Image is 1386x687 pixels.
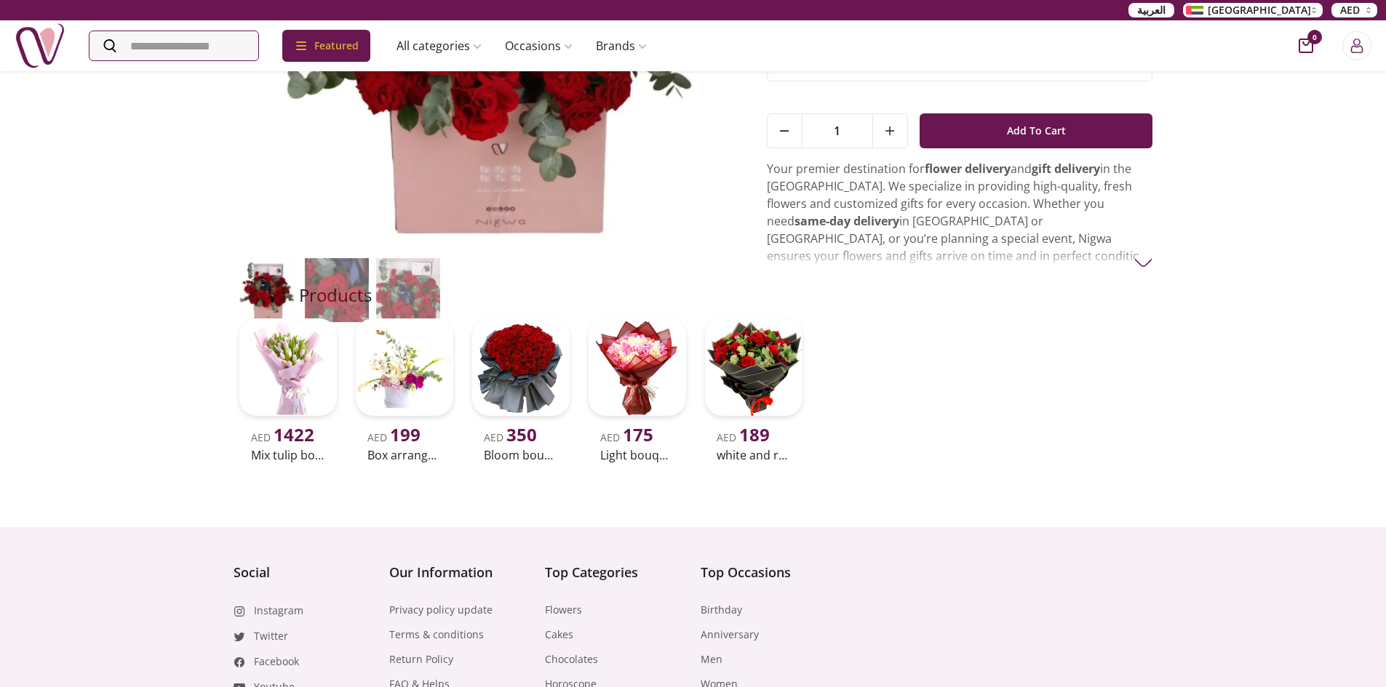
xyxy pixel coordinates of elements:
a: Cakes [545,627,573,642]
a: Facebook [254,654,299,669]
div: Featured [282,30,370,62]
p: Your premier destination for and in the [GEOGRAPHIC_DATA]. We specialize in providing high-qualit... [767,160,1153,352]
a: All categories [385,31,493,60]
a: Terms & conditions [389,627,484,642]
h4: Top Categories [545,562,686,582]
img: uae-gifts-Light Bouquet [589,318,686,416]
img: uae-gifts-Box arrangement of calla lily [356,318,453,416]
a: uae-gifts-white and red rose boqueAED 189white and red [PERSON_NAME] [699,313,808,467]
h4: Top Occasions [701,562,842,582]
span: Add To Cart [1007,118,1066,144]
h2: white and red [PERSON_NAME] [717,446,791,464]
h4: Social [234,562,375,582]
a: Occasions [493,31,584,60]
span: AED [1340,3,1360,17]
span: AED [251,430,314,444]
img: Nigwa Flowers Gift style2 [234,258,298,322]
img: Nigwa Flowers Gift style2 [376,258,440,322]
span: AED [600,430,653,444]
a: Brands [584,31,658,60]
h2: Bloom bouquet [484,446,558,464]
img: uae-gifts-Bloom Bouquet [472,318,570,416]
span: العربية [1137,3,1166,17]
span: 199 [390,422,421,446]
img: uae-gifts-white and red rose boque [705,318,802,416]
input: Search [89,31,258,60]
h2: Light bouquet [600,446,674,464]
a: uae-gifts-Bloom BouquetAED 350Bloom bouquet [466,313,575,467]
a: uae-gifts-Mix tulip bouquetAED 1422Mix tulip bouquet [234,313,343,467]
span: 189 [739,422,770,446]
span: 350 [506,422,537,446]
a: Return Policy [389,652,453,667]
strong: gift delivery [1032,161,1100,177]
a: uae-gifts-Light BouquetAED 175Light bouquet [583,313,692,467]
a: Flowers [545,603,582,617]
button: AED [1331,3,1377,17]
a: uae-gifts-Box arrangement of calla lilyAED 199Box arrangement of [PERSON_NAME] [350,313,459,467]
a: Birthday [701,603,742,617]
h4: Our Information [389,562,530,582]
strong: flower delivery [925,161,1011,177]
button: Add To Cart [920,113,1153,148]
img: Nigwa Flowers Gift style2 [305,258,369,322]
span: AED [717,430,770,444]
a: Men [701,652,722,667]
span: [GEOGRAPHIC_DATA] [1208,3,1311,17]
img: arrow [1134,254,1152,272]
span: 175 [623,422,653,446]
a: Anniversary [701,627,759,642]
button: [GEOGRAPHIC_DATA] [1183,3,1323,17]
a: Chocolates [545,652,598,667]
h2: Mix tulip bouquet [251,446,325,464]
strong: same-day delivery [794,213,899,229]
img: uae-gifts-Mix tulip bouquet [239,318,337,416]
span: AED [367,430,421,444]
a: Twitter [254,629,288,643]
a: Instagram [254,603,303,618]
span: 0 [1307,30,1322,44]
button: cart-button [1299,39,1313,53]
img: Arabic_dztd3n.png [1186,6,1203,15]
h2: Box arrangement of [PERSON_NAME] [367,446,442,464]
a: Privacy policy update [389,603,493,617]
img: Nigwa-uae-gifts [15,20,65,71]
span: AED [484,430,537,444]
span: 1422 [274,422,314,446]
button: Login [1342,31,1371,60]
span: 1 [802,114,872,148]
